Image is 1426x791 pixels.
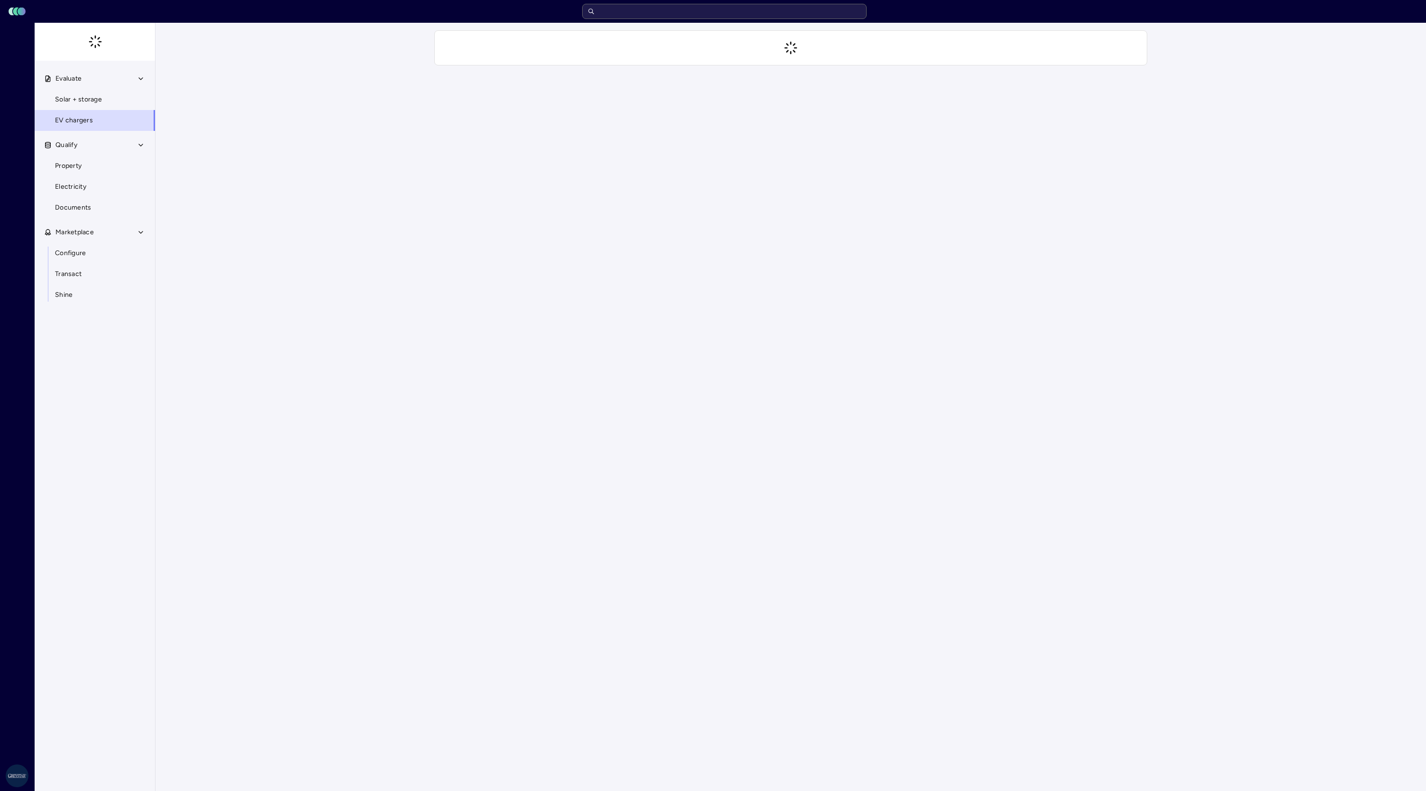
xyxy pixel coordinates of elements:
[35,135,156,156] button: Qualify
[34,264,155,285] a: Transact
[55,269,82,279] span: Transact
[55,140,77,150] span: Qualify
[35,222,156,243] button: Marketplace
[55,248,86,258] span: Configure
[55,115,93,126] span: EV chargers
[55,74,82,84] span: Evaluate
[55,94,102,105] span: Solar + storage
[34,197,155,218] a: Documents
[34,243,155,264] a: Configure
[55,227,94,238] span: Marketplace
[34,89,155,110] a: Solar + storage
[34,156,155,176] a: Property
[55,290,73,300] span: Shine
[34,176,155,197] a: Electricity
[55,161,82,171] span: Property
[6,764,28,787] img: Greystar AS
[34,110,155,131] a: EV chargers
[35,68,156,89] button: Evaluate
[55,182,86,192] span: Electricity
[55,202,91,213] span: Documents
[34,285,155,305] a: Shine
